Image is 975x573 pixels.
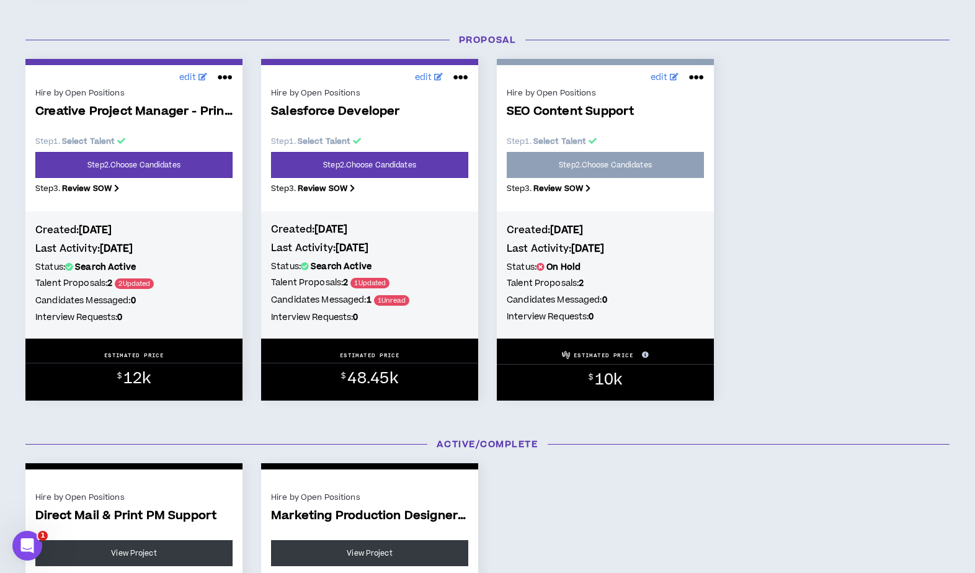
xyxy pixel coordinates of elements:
h4: Created: [271,223,468,236]
b: Select Talent [533,136,587,147]
b: [DATE] [100,242,133,255]
h5: Status: [35,260,233,274]
span: 1 Updated [350,278,390,288]
h4: Last Activity: [35,242,233,255]
h5: Interview Requests: [35,311,233,324]
a: View Project [271,540,468,566]
b: 0 [353,311,358,324]
b: Review SOW [298,183,347,194]
span: SEO Content Support [507,105,704,119]
h3: Active/Complete [16,438,959,451]
div: Hire by Open Positions [271,492,468,503]
b: 0 [589,311,594,323]
h3: Proposal [16,33,959,47]
a: Step2.Choose Candidates [271,152,468,178]
p: Step 1 . [271,136,468,147]
img: Wripple [562,351,570,359]
span: 1 Unread [374,295,409,306]
b: 2 [107,277,112,290]
p: Step 3 . [35,183,233,194]
span: 1 [38,531,48,541]
a: edit [412,68,446,87]
span: 2 Updated [115,278,154,289]
sup: $ [341,371,345,381]
h4: Created: [35,223,233,237]
div: Hire by Open Positions [35,87,233,99]
h4: Last Activity: [507,242,704,255]
b: Search Active [311,260,372,273]
a: Step2.Choose Candidates [35,152,233,178]
span: 10k [595,369,623,391]
sup: $ [117,371,122,381]
h5: Talent Proposals: [507,277,704,290]
b: Review SOW [533,183,583,194]
h5: Status: [271,260,468,273]
iframe: Intercom live chat [12,531,42,561]
h5: Candidates Messaged: [35,294,233,308]
h4: Created: [507,223,704,237]
b: 0 [117,311,122,324]
a: edit [176,68,210,87]
a: edit [648,68,682,87]
span: 48.45k [347,368,398,389]
h5: Talent Proposals: [271,276,468,290]
span: Creative Project Manager - Print & DM Experience [35,105,233,119]
b: [DATE] [550,223,583,237]
span: edit [651,71,667,84]
b: 2 [579,277,584,290]
h5: Interview Requests: [507,310,704,324]
a: View Project [35,540,233,566]
span: 12k [123,368,151,389]
b: Select Talent [62,136,115,147]
div: Hire by Open Positions [507,87,704,99]
h4: Last Activity: [271,241,468,255]
p: Step 3 . [271,183,468,194]
span: Salesforce Developer [271,105,468,119]
span: edit [415,71,432,84]
h5: Candidates Messaged: [271,293,468,308]
b: [DATE] [336,241,368,255]
b: 0 [602,294,607,306]
b: Review SOW [62,183,112,194]
span: Marketing Production Designer (Contract, Part-... [271,509,468,523]
h5: Interview Requests: [271,311,468,324]
b: On Hold [546,261,581,273]
b: Select Talent [298,136,351,147]
div: Hire by Open Positions [271,87,468,99]
b: [DATE] [79,223,112,237]
sup: $ [589,372,593,383]
p: ESTIMATED PRICE [104,352,164,359]
b: 0 [131,295,136,307]
p: ESTIMATED PRICE [340,352,400,359]
span: Direct Mail & Print PM Support [35,509,233,523]
b: 1 [367,294,372,306]
span: edit [179,71,196,84]
p: Step 3 . [507,183,704,194]
h5: Candidates Messaged: [507,293,704,307]
b: Search Active [75,261,136,273]
b: [DATE] [571,242,604,255]
p: Step 1 . [507,136,704,147]
p: ESTIMATED PRICE [574,352,634,359]
p: Step 1 . [35,136,233,147]
b: [DATE] [314,223,347,236]
h5: Status: [507,260,704,274]
div: Hire by Open Positions [35,492,233,503]
b: 2 [343,277,348,289]
h5: Talent Proposals: [35,277,233,291]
